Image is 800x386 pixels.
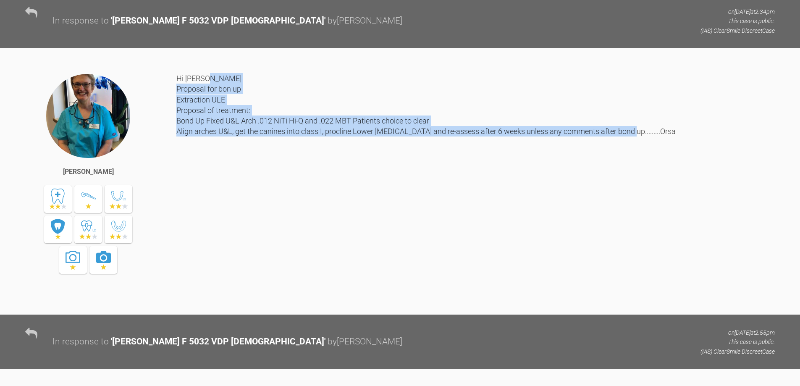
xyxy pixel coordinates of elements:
div: by [PERSON_NAME] [328,335,402,349]
p: This case is public. [700,16,775,26]
div: ' [PERSON_NAME] F 5032 VDP [DEMOGRAPHIC_DATA] ' [111,14,325,28]
div: [PERSON_NAME] [63,166,114,177]
img: Åsa Ulrika Linnea Feneley [45,73,131,159]
div: ' [PERSON_NAME] F 5032 VDP [DEMOGRAPHIC_DATA] ' [111,335,325,349]
p: (IAS) ClearSmile Discreet Case [700,347,775,356]
p: This case is public. [700,337,775,347]
div: Hi [PERSON_NAME] Proposal for bon up Extraction ULE Proposal of treatment: Bond Up Fixed U&L Arch... [176,73,775,302]
div: In response to [52,335,109,349]
p: on [DATE] at 2:34pm [700,7,775,16]
div: In response to [52,14,109,28]
p: (IAS) ClearSmile Discreet Case [700,26,775,35]
div: by [PERSON_NAME] [328,14,402,28]
p: on [DATE] at 2:55pm [700,328,775,337]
